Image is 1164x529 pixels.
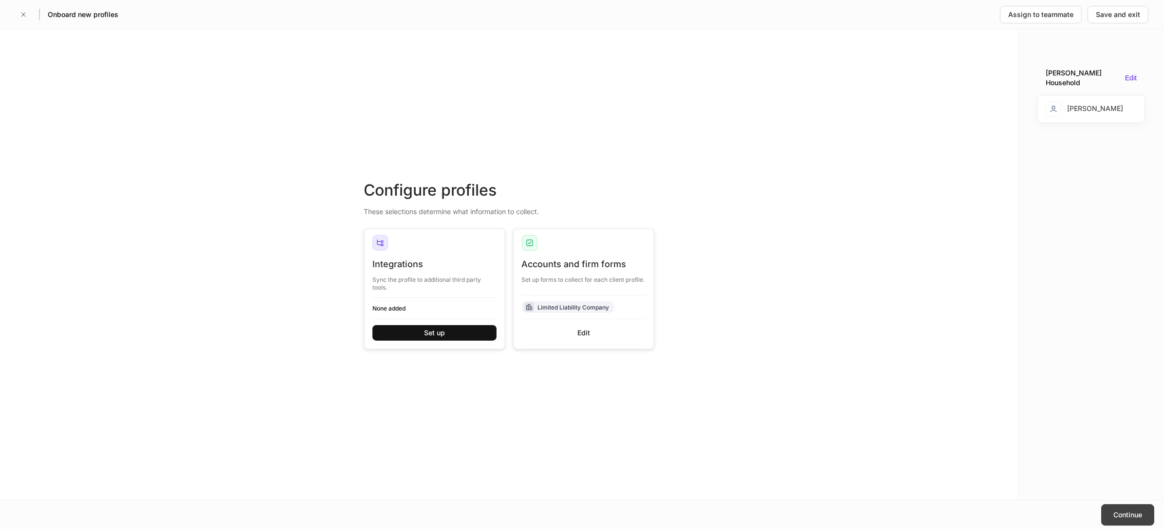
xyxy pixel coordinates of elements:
h5: Onboard new profiles [48,10,118,19]
div: Continue [1113,510,1142,520]
div: Sync the profile to additional third party tools. [372,270,497,292]
h6: None added [372,304,497,313]
div: [PERSON_NAME] Household [1046,68,1121,88]
div: Assign to teammate [1008,10,1073,19]
div: [PERSON_NAME] [1046,101,1123,117]
div: Edit [577,328,590,338]
div: Save and exit [1096,10,1140,19]
div: Integrations [372,258,497,270]
button: Continue [1101,504,1154,526]
div: Set up forms to collect for each client profile. [522,270,646,284]
div: Accounts and firm forms [522,258,646,270]
button: Save and exit [1088,6,1148,23]
div: Set up [424,328,445,338]
button: Assign to teammate [1000,6,1082,23]
div: Limited Liability Company [538,303,610,312]
div: These selections determine what information to collect. [364,201,654,217]
button: Edit [1125,74,1137,82]
button: Set up [372,325,497,341]
button: Edit [522,325,646,341]
div: Configure profiles [364,180,654,201]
